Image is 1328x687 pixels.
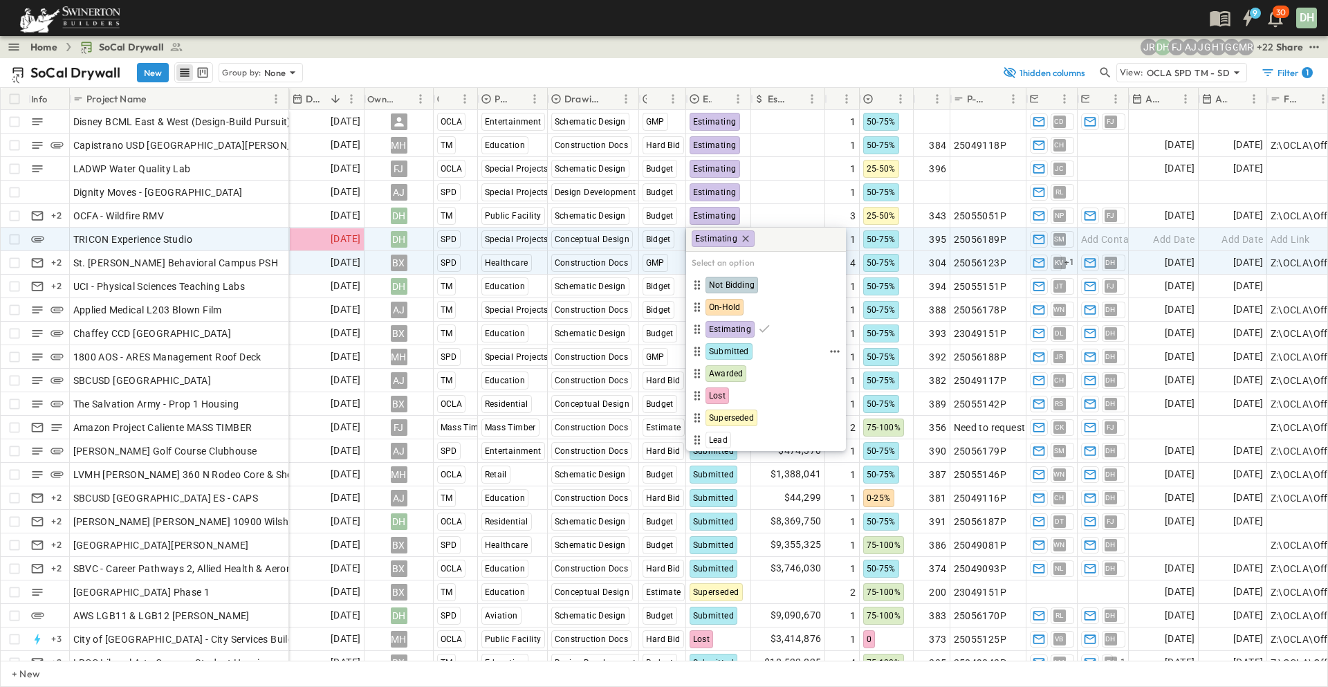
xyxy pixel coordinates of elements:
[954,138,1007,152] span: 25049118P
[30,40,192,54] nav: breadcrumbs
[646,117,665,127] span: GMP
[954,209,1007,223] span: 25055051P
[555,117,626,127] span: Schematic Design
[1041,91,1056,107] button: Sort
[441,117,463,127] span: OCLA
[954,232,1007,246] span: 25056189P
[954,421,1026,434] span: Need to request
[1233,302,1263,318] span: [DATE]
[485,211,542,221] span: Public Facility
[391,419,407,436] div: FJ
[804,91,820,107] button: Menu
[646,376,681,385] span: Hard Bid
[709,346,749,357] span: Submitted
[1055,215,1064,216] span: NP
[929,421,946,434] span: 356
[73,421,252,434] span: Amazon Project Caliente MASS TIMBER
[441,329,453,338] span: TM
[1064,256,1075,270] span: + 1
[73,397,239,411] span: The Salvation Army - Prop 1 Housing
[850,421,856,434] span: 2
[714,91,730,107] button: Sort
[485,329,526,338] span: Education
[689,387,843,404] div: Lost
[174,62,213,83] div: table view
[441,211,453,221] span: TM
[689,365,843,382] div: Awarded
[929,280,946,293] span: 394
[555,399,630,409] span: Conceptual Design
[555,329,626,338] span: Schematic Design
[929,91,946,107] button: Menu
[618,91,634,107] button: Menu
[1257,40,1271,54] p: + 22
[331,113,360,129] span: [DATE]
[391,349,407,365] div: MH
[838,91,855,107] button: Menu
[331,419,360,435] span: [DATE]
[391,325,407,342] div: BX
[391,372,407,389] div: AJ
[555,258,629,268] span: Construction Docs
[73,232,193,246] span: TRICON Experience Studio
[331,255,360,271] span: [DATE]
[693,117,737,127] span: Estimating
[1233,255,1263,271] span: [DATE]
[441,352,457,362] span: SPD
[1165,255,1195,271] span: [DATE]
[686,252,846,274] h6: Select an option
[602,91,618,107] button: Sort
[646,305,671,315] span: Bidget
[693,211,737,221] span: Estimating
[1145,92,1159,106] p: Anticipated Start
[28,88,70,110] div: Info
[695,233,737,244] span: Estimating
[391,208,407,224] div: DH
[867,329,896,338] span: 50-75%
[343,91,360,107] button: Menu
[1233,137,1263,153] span: [DATE]
[1233,396,1263,412] span: [DATE]
[646,164,674,174] span: Budget
[850,327,856,340] span: 1
[709,324,751,335] span: Estimating
[331,161,360,176] span: [DATE]
[995,63,1094,82] button: 1hidden columns
[1105,309,1116,310] span: DH
[555,140,629,150] span: Construction Docs
[1165,208,1195,223] span: [DATE]
[646,282,671,291] span: Bidget
[485,305,548,315] span: Special Projects
[564,92,600,106] p: Drawing Status
[331,137,360,153] span: [DATE]
[48,208,65,224] div: + 2
[850,185,856,199] span: 1
[331,302,360,318] span: [DATE]
[709,280,755,291] span: Not Bidding
[850,138,856,152] span: 1
[1165,302,1195,318] span: [DATE]
[441,258,457,268] span: SPD
[1107,121,1115,122] span: FJ
[850,209,856,223] span: 3
[485,187,548,197] span: Special Projects
[86,92,146,106] p: Project Name
[1253,8,1257,19] h6: 9
[1154,39,1171,55] div: Daryll Hayward (daryll.hayward@swinerton.com)
[867,282,896,291] span: 50-75%
[73,209,165,223] span: OCFA - Wildfire RMV
[1165,396,1195,412] span: [DATE]
[511,91,526,107] button: Sort
[649,91,665,107] button: Sort
[1055,403,1064,404] span: RS
[555,376,629,385] span: Construction Docs
[555,211,626,221] span: Schematic Design
[1237,39,1254,55] div: Meghana Raj (meghana.raj@swinerton.com)
[80,40,183,54] a: SoCal Drywall
[867,305,896,315] span: 50-75%
[929,303,946,317] span: 388
[867,164,896,174] span: 25-50%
